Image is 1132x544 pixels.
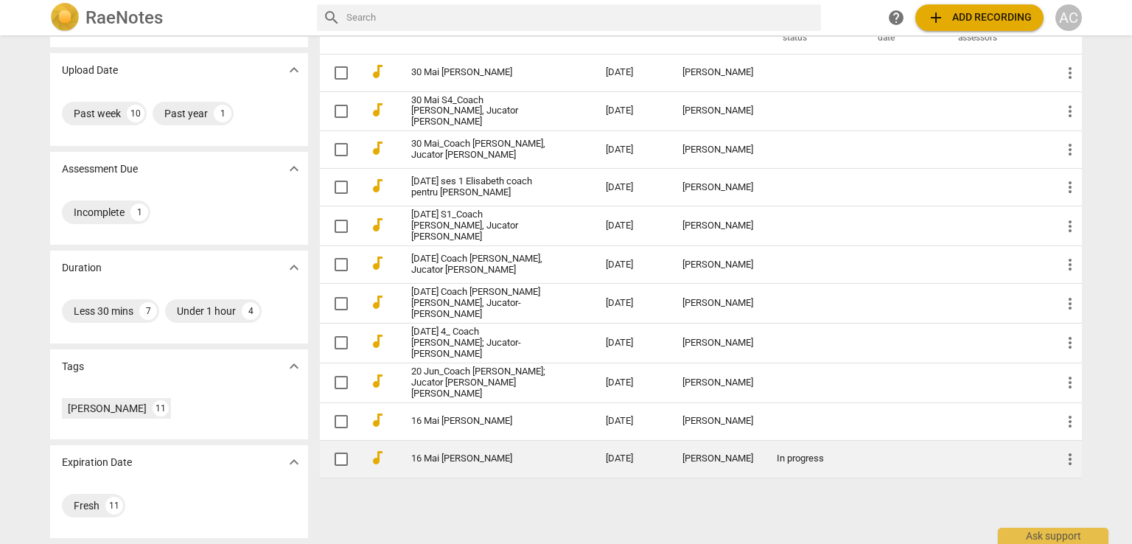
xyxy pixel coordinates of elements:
span: more_vert [1061,141,1079,158]
div: 1 [214,105,231,122]
button: Show more [283,355,305,377]
span: more_vert [1061,450,1079,468]
span: more_vert [1061,64,1079,82]
div: 1 [130,203,148,221]
span: audiotrack [368,449,386,467]
span: more_vert [1061,178,1079,196]
h2: RaeNotes [85,7,163,28]
button: Upload [915,4,1044,31]
span: audiotrack [368,411,386,429]
div: 4 [242,302,259,320]
a: LogoRaeNotes [50,3,305,32]
div: 11 [105,497,123,515]
div: [PERSON_NAME] [682,105,753,116]
div: Fresh [74,498,99,513]
p: Upload Date [62,63,118,78]
span: audiotrack [368,254,386,272]
span: more_vert [1061,295,1079,313]
div: Ask support [998,528,1108,544]
div: [PERSON_NAME] [682,182,753,193]
span: audiotrack [368,293,386,311]
div: [PERSON_NAME] [682,453,753,464]
div: Incomplete [74,205,125,220]
img: Logo [50,3,80,32]
span: expand_more [285,358,303,375]
div: 7 [139,302,157,320]
div: Less 30 mins [74,304,133,318]
span: add [927,9,945,27]
td: [DATE] [594,131,671,169]
div: [PERSON_NAME] [682,144,753,156]
td: [DATE] [594,402,671,440]
a: 20 Jun_Coach [PERSON_NAME]; Jucator [PERSON_NAME] [PERSON_NAME] [411,366,553,400]
span: more_vert [1061,102,1079,120]
td: [DATE] [594,363,671,402]
p: Assessment Due [62,161,138,177]
span: audiotrack [368,332,386,350]
a: [DATE] Coach [PERSON_NAME] [PERSON_NAME], Jucator- [PERSON_NAME] [411,287,553,320]
span: expand_more [285,61,303,79]
td: [DATE] [594,206,671,246]
div: [PERSON_NAME] [682,259,753,271]
a: 30 Mai S4_Coach [PERSON_NAME], Jucator [PERSON_NAME] [411,95,553,128]
button: Show more [283,257,305,279]
span: audiotrack [368,101,386,119]
span: expand_more [285,453,303,471]
span: expand_more [285,160,303,178]
td: [DATE] [594,54,671,91]
span: search [323,9,340,27]
span: more_vert [1061,217,1079,235]
button: Show more [283,59,305,81]
a: [DATE] 4_ Coach [PERSON_NAME]; Jucator- [PERSON_NAME] [411,327,553,360]
td: [DATE] [594,440,671,478]
span: audiotrack [368,372,386,390]
span: help [887,9,905,27]
div: Past week [74,106,121,121]
button: Show more [283,451,305,473]
td: [DATE] [594,323,671,363]
span: more_vert [1061,256,1079,273]
td: [DATE] [594,169,671,206]
span: expand_more [285,259,303,276]
div: Past year [164,106,208,121]
input: Search [346,6,815,29]
div: [PERSON_NAME] [682,338,753,349]
button: AC [1055,4,1082,31]
a: Help [883,4,909,31]
div: In progress [777,453,848,464]
p: Duration [62,260,102,276]
div: [PERSON_NAME] [682,298,753,309]
a: [DATE] Coach [PERSON_NAME], Jucator [PERSON_NAME] [411,254,553,276]
div: [PERSON_NAME] [682,416,753,427]
span: audiotrack [368,177,386,195]
span: audiotrack [368,216,386,234]
td: [DATE] [594,91,671,131]
span: more_vert [1061,413,1079,430]
a: 30 Mai_Coach [PERSON_NAME], Jucator [PERSON_NAME] [411,139,553,161]
a: 16 Mai [PERSON_NAME] [411,453,553,464]
div: [PERSON_NAME] [68,401,147,416]
a: [DATE] S1_Coach [PERSON_NAME], Jucator [PERSON_NAME] [411,209,553,243]
span: audiotrack [368,139,386,157]
td: [DATE] [594,284,671,324]
p: Expiration Date [62,455,132,470]
div: 11 [153,400,169,416]
span: more_vert [1061,334,1079,352]
span: more_vert [1061,374,1079,391]
a: 16 Mai [PERSON_NAME] [411,416,553,427]
span: Add recording [927,9,1032,27]
td: [DATE] [594,246,671,284]
a: [DATE] ses 1 Elisabeth coach pentru [PERSON_NAME] [411,176,553,198]
span: audiotrack [368,63,386,80]
button: Show more [283,158,305,180]
div: [PERSON_NAME] [682,377,753,388]
a: 30 Mai [PERSON_NAME] [411,67,553,78]
div: 10 [127,105,144,122]
div: [PERSON_NAME] [682,67,753,78]
div: [PERSON_NAME] [682,220,753,231]
div: Under 1 hour [177,304,236,318]
p: Tags [62,359,84,374]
